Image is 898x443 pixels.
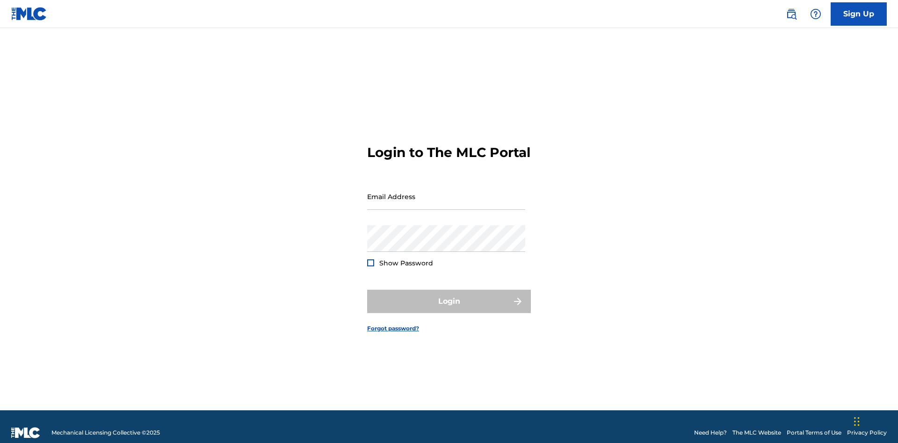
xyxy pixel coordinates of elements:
[786,8,797,20] img: search
[11,427,40,438] img: logo
[851,398,898,443] iframe: Chat Widget
[379,259,433,267] span: Show Password
[787,429,841,437] a: Portal Terms of Use
[367,144,530,161] h3: Login to The MLC Portal
[806,5,825,23] div: Help
[51,429,160,437] span: Mechanical Licensing Collective © 2025
[11,7,47,21] img: MLC Logo
[782,5,801,23] a: Public Search
[854,407,860,436] div: Drag
[831,2,887,26] a: Sign Up
[694,429,727,437] a: Need Help?
[810,8,821,20] img: help
[367,324,419,333] a: Forgot password?
[847,429,887,437] a: Privacy Policy
[732,429,781,437] a: The MLC Website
